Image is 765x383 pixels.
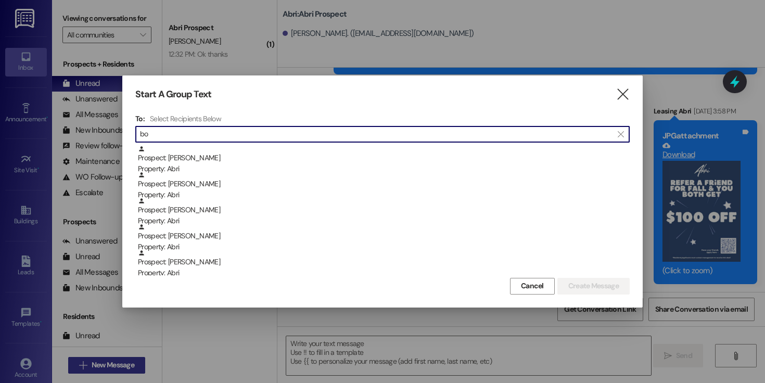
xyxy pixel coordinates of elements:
[135,197,630,223] div: Prospect: [PERSON_NAME]Property: Abri
[138,145,630,175] div: Prospect: [PERSON_NAME]
[135,114,145,123] h3: To:
[138,241,630,252] div: Property: Abri
[140,127,613,142] input: Search for any contact or apartment
[135,88,211,100] h3: Start A Group Text
[521,280,544,291] span: Cancel
[135,145,630,171] div: Prospect: [PERSON_NAME]Property: Abri
[138,223,630,253] div: Prospect: [PERSON_NAME]
[618,130,623,138] i: 
[138,189,630,200] div: Property: Abri
[613,126,629,142] button: Clear text
[138,171,630,201] div: Prospect: [PERSON_NAME]
[138,267,630,278] div: Property: Abri
[568,280,619,291] span: Create Message
[138,197,630,227] div: Prospect: [PERSON_NAME]
[135,171,630,197] div: Prospect: [PERSON_NAME]Property: Abri
[150,114,221,123] h4: Select Recipients Below
[138,215,630,226] div: Property: Abri
[135,223,630,249] div: Prospect: [PERSON_NAME]Property: Abri
[510,278,555,295] button: Cancel
[557,278,630,295] button: Create Message
[135,249,630,275] div: Prospect: [PERSON_NAME]Property: Abri
[616,89,630,100] i: 
[138,249,630,279] div: Prospect: [PERSON_NAME]
[138,163,630,174] div: Property: Abri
